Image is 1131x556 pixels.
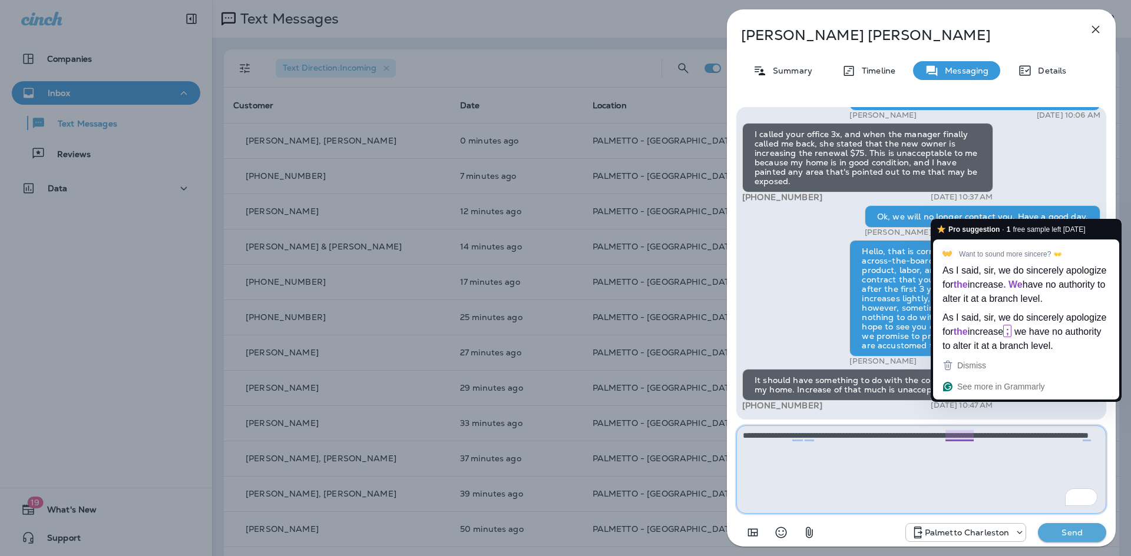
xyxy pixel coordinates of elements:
button: Send [1038,523,1106,542]
p: [PERSON_NAME] [865,228,932,237]
p: [DATE] 10:06 AM [1037,111,1100,120]
p: Timeline [856,66,895,75]
p: Palmetto Charleston [925,528,1010,537]
p: Send [1047,527,1097,538]
div: Ok, we will no longer contact you. Have a good day. [865,205,1100,228]
p: [DATE] 10:37 AM [931,192,993,202]
span: [PHONE_NUMBER] [742,400,822,411]
p: Details [1032,66,1066,75]
div: +1 (843) 277-8322 [906,525,1026,540]
p: [DATE] 10:47 AM [931,401,993,410]
div: It should have something to do with the condition of my home. Increase of that much is unacceptable! [742,369,993,401]
p: [PERSON_NAME] [849,357,917,366]
div: Hello, that is correct. Our corporate office did an across-the-board increase to help offset the ... [849,240,1100,357]
p: Messaging [939,66,988,75]
span: [PHONE_NUMBER] [742,192,822,202]
p: Summary [767,66,812,75]
textarea: To enrich screen reader interactions, please activate Accessibility in Grammarly extension settings [736,425,1106,514]
p: [PERSON_NAME] [849,111,917,120]
div: I called your office 3x, and when the manager finally called me back, she stated that the new own... [742,123,993,192]
p: [PERSON_NAME] [PERSON_NAME] [741,27,1063,44]
button: Add in a premade template [741,521,765,544]
button: Select an emoji [769,521,793,544]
